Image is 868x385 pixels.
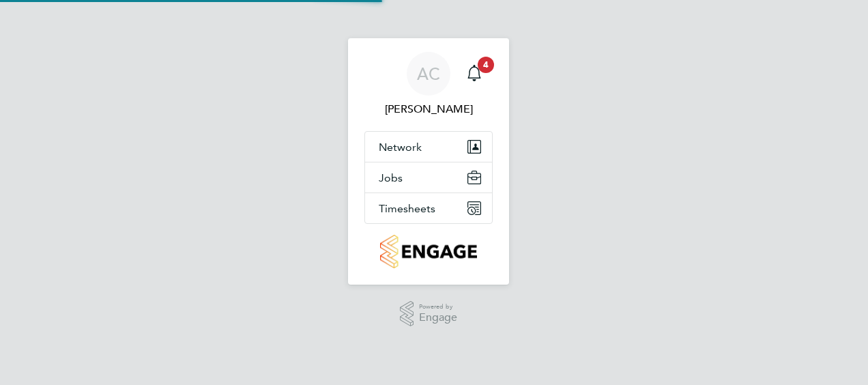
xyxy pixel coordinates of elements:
a: AC[PERSON_NAME] [364,52,493,117]
button: Jobs [365,162,492,192]
span: 4 [478,57,494,73]
span: AC [417,65,440,83]
button: Timesheets [365,193,492,223]
img: countryside-properties-logo-retina.png [380,235,476,268]
a: Powered byEngage [400,301,458,327]
span: Network [379,141,422,154]
span: Aurie Cox [364,101,493,117]
a: Go to home page [364,235,493,268]
a: 4 [461,52,488,96]
button: Network [365,132,492,162]
nav: Main navigation [348,38,509,285]
span: Engage [419,312,457,324]
span: Jobs [379,171,403,184]
span: Powered by [419,301,457,313]
span: Timesheets [379,202,435,215]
